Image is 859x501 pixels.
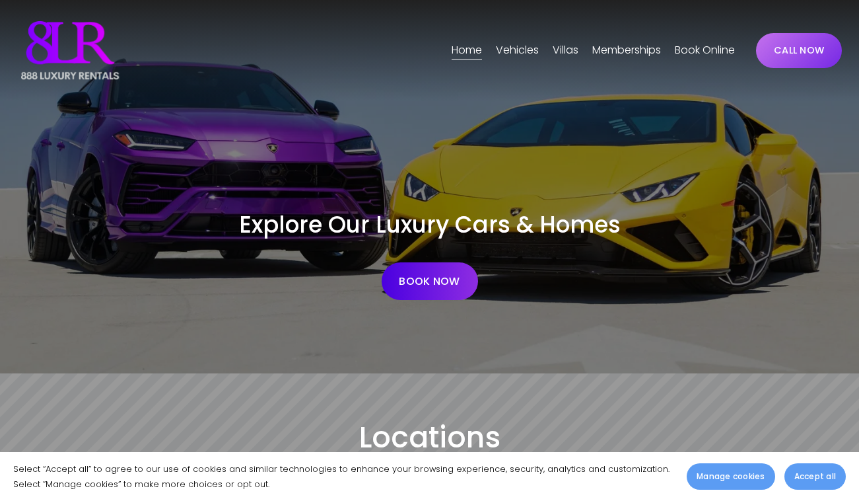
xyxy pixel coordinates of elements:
[496,40,539,61] a: folder dropdown
[756,33,842,68] a: CALL NOW
[382,262,478,300] a: BOOK NOW
[553,41,578,60] span: Villas
[553,40,578,61] a: folder dropdown
[239,209,621,241] span: Explore Our Luxury Cars & Homes
[452,40,482,61] a: Home
[592,40,661,61] a: Memberships
[17,418,842,456] h2: Locations
[13,461,673,492] p: Select “Accept all” to agree to our use of cookies and similar technologies to enhance your brows...
[784,463,846,490] button: Accept all
[794,471,836,482] span: Accept all
[17,17,123,83] img: Luxury Car &amp; Home Rentals For Every Occasion
[675,40,735,61] a: Book Online
[496,41,539,60] span: Vehicles
[697,471,765,482] span: Manage cookies
[687,463,774,490] button: Manage cookies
